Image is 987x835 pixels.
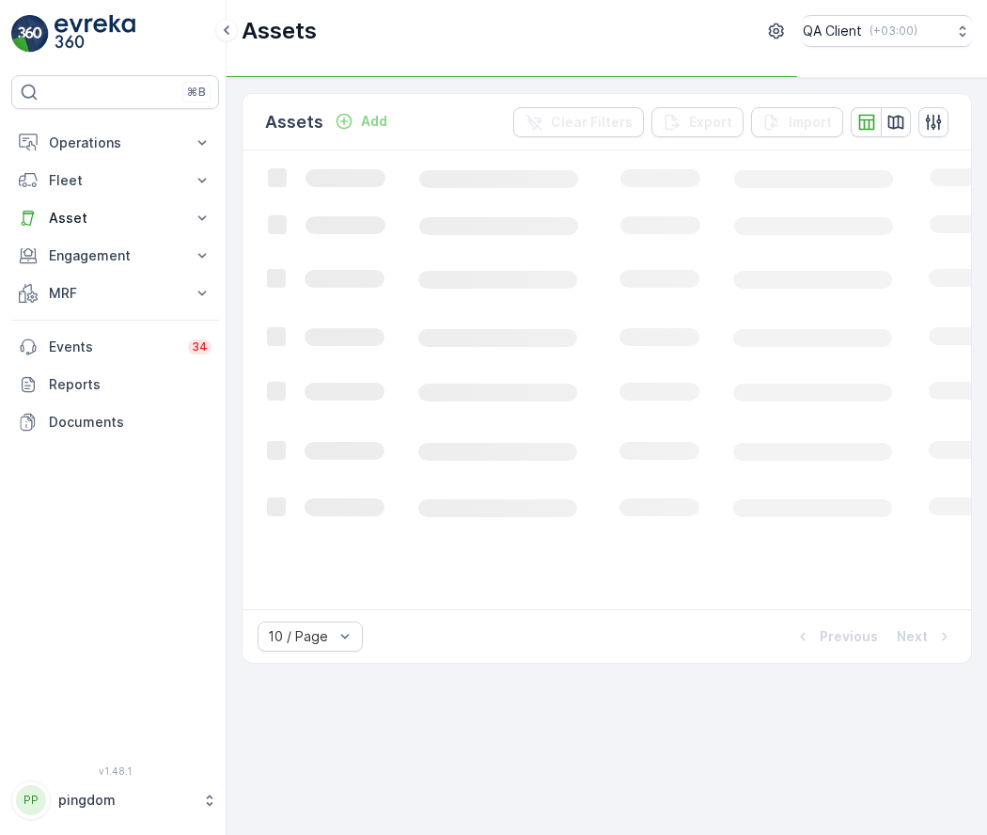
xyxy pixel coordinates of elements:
[803,15,972,47] button: QA Client(+03:00)
[11,328,219,366] a: Events34
[49,375,211,394] p: Reports
[58,791,193,810] p: pingdom
[820,627,878,646] p: Previous
[11,15,49,53] img: logo
[869,24,917,39] p: ( +03:00 )
[651,107,744,137] button: Export
[11,765,219,777] span: v 1.48.1
[689,113,732,132] p: Export
[11,124,219,162] button: Operations
[11,237,219,275] button: Engagement
[49,134,181,152] p: Operations
[49,413,211,432] p: Documents
[192,339,208,354] p: 34
[803,22,862,40] p: QA Client
[16,785,46,815] div: PP
[895,625,956,648] button: Next
[187,85,206,100] p: ⌘B
[551,113,633,132] p: Clear Filters
[49,284,181,303] p: MRF
[11,366,219,403] a: Reports
[513,107,644,137] button: Clear Filters
[11,199,219,237] button: Asset
[265,109,323,135] p: Assets
[49,171,181,190] p: Fleet
[11,162,219,199] button: Fleet
[789,113,832,132] p: Import
[897,627,928,646] p: Next
[361,112,387,131] p: Add
[751,107,843,137] button: Import
[49,246,181,265] p: Engagement
[11,780,219,820] button: PPpingdom
[327,110,395,133] button: Add
[11,275,219,312] button: MRF
[242,16,317,46] p: Assets
[55,15,135,53] img: logo_light-DOdMpM7g.png
[791,625,880,648] button: Previous
[11,403,219,441] a: Documents
[49,338,177,356] p: Events
[49,209,181,228] p: Asset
